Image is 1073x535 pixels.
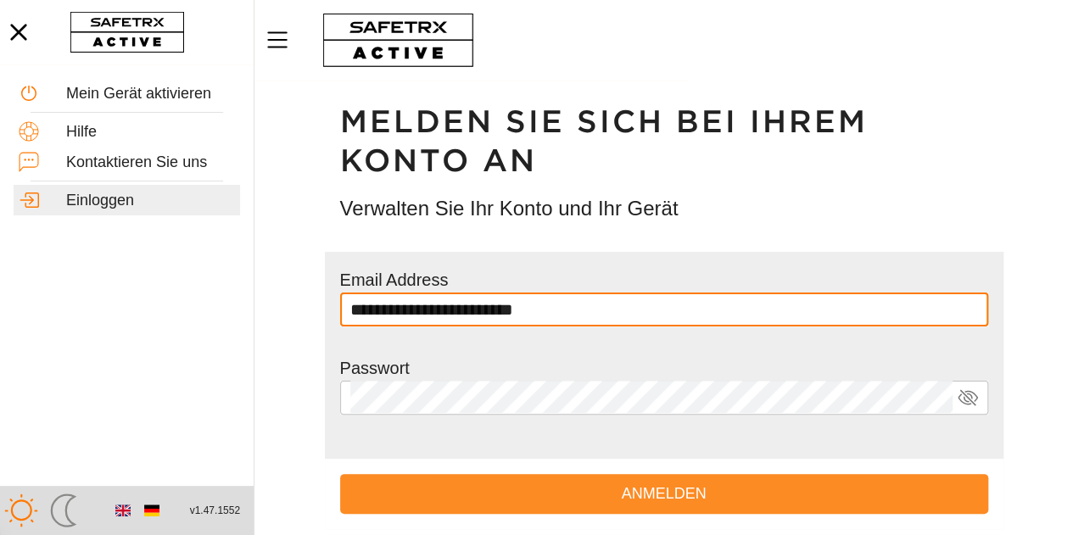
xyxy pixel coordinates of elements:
[66,85,235,103] div: Mein Gerät aktivieren
[47,493,81,527] img: ModeDark.svg
[354,481,975,507] span: Anmelden
[340,474,988,514] button: Anmelden
[137,496,166,525] button: German
[109,496,137,525] button: English
[66,192,235,210] div: Einloggen
[340,270,449,289] label: Email Address
[115,503,131,518] img: en.svg
[19,121,39,142] img: Help.svg
[144,503,159,518] img: de.svg
[340,194,988,223] h3: Verwalten Sie Ihr Konto und Ihr Gerät
[180,497,250,525] button: v1.47.1552
[19,152,39,172] img: ContactUs.svg
[4,493,38,527] img: ModeLight.svg
[340,359,410,377] label: Passwort
[263,22,305,58] button: MenÜ
[340,103,988,181] h1: Melden Sie sich bei Ihrem Konto an
[66,153,235,172] div: Kontaktieren Sie uns
[66,123,235,142] div: Hilfe
[190,502,240,520] span: v1.47.1552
